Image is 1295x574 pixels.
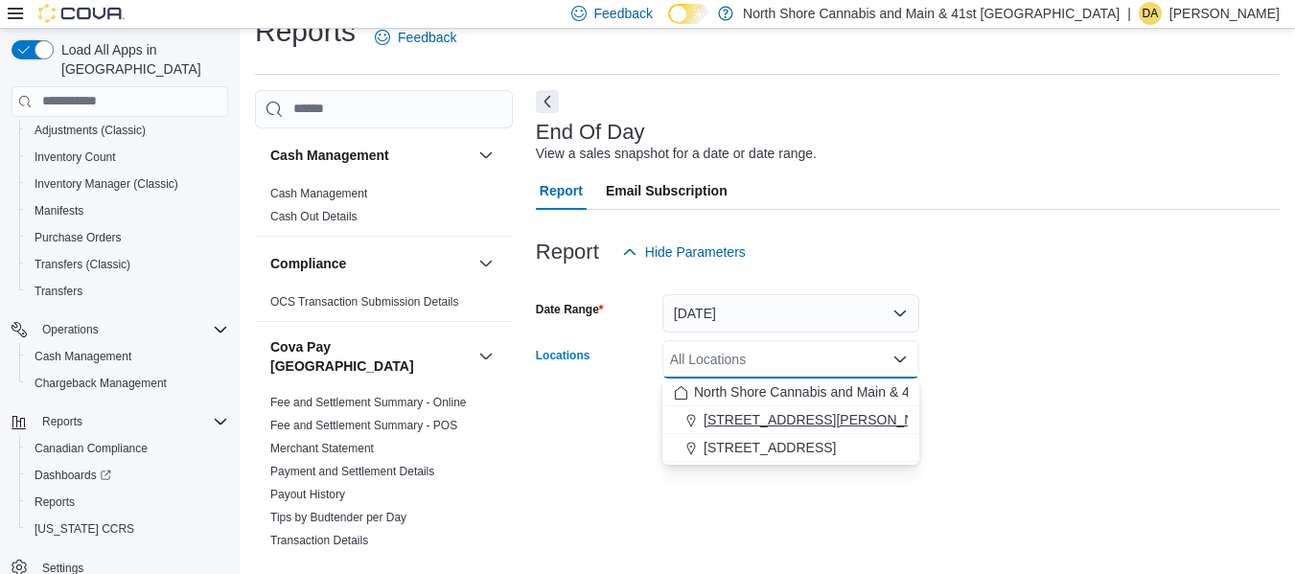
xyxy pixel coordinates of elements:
[536,302,604,317] label: Date Range
[270,186,367,201] span: Cash Management
[270,510,406,525] span: Tips by Budtender per Day
[35,349,131,364] span: Cash Management
[27,372,174,395] a: Chargeback Management
[19,435,236,462] button: Canadian Compliance
[270,465,434,478] a: Payment and Settlement Details
[255,182,513,236] div: Cash Management
[536,241,599,264] h3: Report
[4,408,236,435] button: Reports
[27,280,228,303] span: Transfers
[536,121,645,144] h3: End Of Day
[27,280,90,303] a: Transfers
[19,516,236,542] button: [US_STATE] CCRS
[704,410,947,429] span: [STREET_ADDRESS][PERSON_NAME]
[1169,2,1280,25] p: [PERSON_NAME]
[27,172,228,195] span: Inventory Manager (Classic)
[27,345,228,368] span: Cash Management
[19,251,236,278] button: Transfers (Classic)
[35,494,75,510] span: Reports
[35,318,228,341] span: Operations
[27,464,228,487] span: Dashboards
[1127,2,1131,25] p: |
[255,290,513,321] div: Compliance
[270,209,358,224] span: Cash Out Details
[27,172,186,195] a: Inventory Manager (Classic)
[270,146,471,165] button: Cash Management
[4,316,236,343] button: Operations
[27,146,124,169] a: Inventory Count
[42,414,82,429] span: Reports
[255,12,356,51] h1: Reports
[270,396,467,409] a: Fee and Settlement Summary - Online
[536,90,559,113] button: Next
[35,176,178,192] span: Inventory Manager (Classic)
[270,464,434,479] span: Payment and Settlement Details
[270,337,471,376] h3: Cova Pay [GEOGRAPHIC_DATA]
[19,197,236,224] button: Manifests
[19,462,236,489] a: Dashboards
[270,488,345,501] a: Payout History
[270,419,457,432] a: Fee and Settlement Summary - POS
[474,345,497,368] button: Cova Pay [GEOGRAPHIC_DATA]
[38,4,125,23] img: Cova
[645,242,746,262] span: Hide Parameters
[662,434,919,462] button: [STREET_ADDRESS]
[255,391,513,560] div: Cova Pay [GEOGRAPHIC_DATA]
[27,199,91,222] a: Manifests
[19,171,236,197] button: Inventory Manager (Classic)
[270,210,358,223] a: Cash Out Details
[27,437,155,460] a: Canadian Compliance
[35,410,90,433] button: Reports
[536,348,590,363] label: Locations
[27,517,228,540] span: Washington CCRS
[35,410,228,433] span: Reports
[662,379,919,462] div: Choose from the following options
[270,487,345,502] span: Payout History
[27,119,228,142] span: Adjustments (Classic)
[27,226,129,249] a: Purchase Orders
[536,144,817,164] div: View a sales snapshot for a date or date range.
[892,352,908,367] button: Close list of options
[398,28,456,47] span: Feedback
[270,533,368,548] span: Transaction Details
[27,517,142,540] a: [US_STATE] CCRS
[19,343,236,370] button: Cash Management
[540,172,583,210] span: Report
[606,172,728,210] span: Email Subscription
[694,382,1071,402] span: North Shore Cannabis and Main & 41st [GEOGRAPHIC_DATA]
[35,376,167,391] span: Chargeback Management
[270,146,389,165] h3: Cash Management
[270,295,459,309] a: OCS Transaction Submission Details
[35,318,106,341] button: Operations
[662,379,919,406] button: North Shore Cannabis and Main & 41st [GEOGRAPHIC_DATA]
[270,254,346,273] h3: Compliance
[27,491,228,514] span: Reports
[19,278,236,305] button: Transfers
[19,117,236,144] button: Adjustments (Classic)
[270,395,467,410] span: Fee and Settlement Summary - Online
[270,511,406,524] a: Tips by Budtender per Day
[35,468,111,483] span: Dashboards
[614,233,753,271] button: Hide Parameters
[19,489,236,516] button: Reports
[27,437,228,460] span: Canadian Compliance
[367,18,464,57] a: Feedback
[42,322,99,337] span: Operations
[19,144,236,171] button: Inventory Count
[35,203,83,218] span: Manifests
[474,252,497,275] button: Compliance
[270,294,459,310] span: OCS Transaction Submission Details
[19,224,236,251] button: Purchase Orders
[704,438,836,457] span: [STREET_ADDRESS]
[662,406,919,434] button: [STREET_ADDRESS][PERSON_NAME]
[27,372,228,395] span: Chargeback Management
[668,24,669,25] span: Dark Mode
[35,284,82,299] span: Transfers
[27,345,139,368] a: Cash Management
[662,294,919,333] button: [DATE]
[270,187,367,200] a: Cash Management
[743,2,1120,25] p: North Shore Cannabis and Main & 41st [GEOGRAPHIC_DATA]
[27,199,228,222] span: Manifests
[35,123,146,138] span: Adjustments (Classic)
[270,254,471,273] button: Compliance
